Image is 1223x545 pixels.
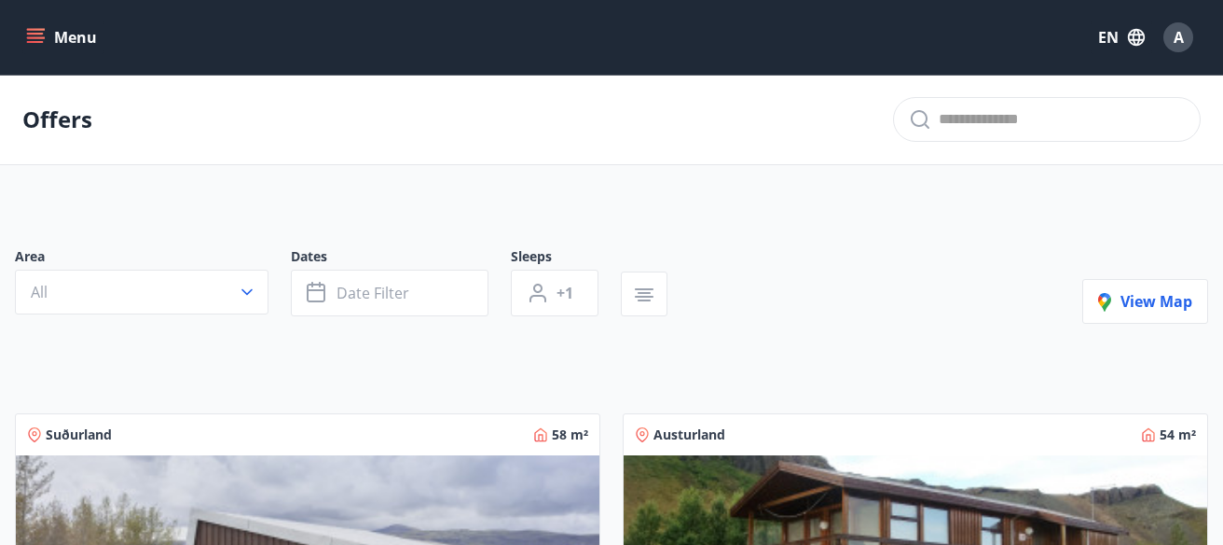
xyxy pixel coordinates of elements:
[22,21,104,54] button: menu
[1082,279,1208,324] button: View map
[337,283,409,303] span: Date filter
[22,104,92,135] p: Offers
[653,426,725,444] span: Austurland
[511,270,598,316] button: +1
[1091,21,1152,54] button: EN
[552,426,588,444] span: 58 m²
[15,247,291,270] span: Area
[46,426,112,444] span: Suðurland
[15,270,268,314] button: All
[31,282,48,302] span: All
[1174,27,1184,48] span: A
[291,270,488,316] button: Date filter
[1160,426,1196,444] span: 54 m²
[511,247,621,270] span: Sleeps
[1098,291,1192,312] span: View map
[291,247,511,270] span: Dates
[557,283,573,303] span: +1
[1156,15,1201,60] button: A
